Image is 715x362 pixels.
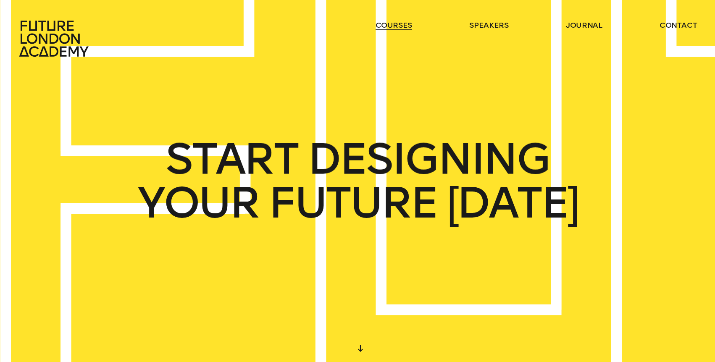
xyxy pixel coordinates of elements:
a: courses [376,20,413,30]
a: journal [566,20,602,30]
a: contact [660,20,697,30]
span: DESIGNING [308,137,549,181]
span: FUTURE [268,181,437,225]
a: speakers [469,20,508,30]
span: START [166,137,298,181]
span: YOUR [137,181,259,225]
span: [DATE] [447,181,578,225]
